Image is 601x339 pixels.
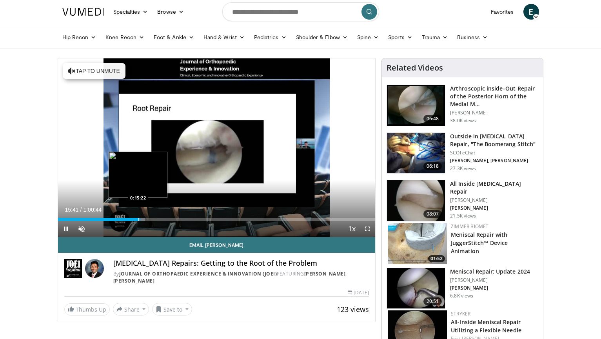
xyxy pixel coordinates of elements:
a: Meniscal Repair with JuggerStitch™ Device Animation [451,231,508,255]
img: Journal of Orthopaedic Experience & Innovation (JOEI) [64,259,82,278]
a: 08:07 All Inside [MEDICAL_DATA] Repair [PERSON_NAME] [PERSON_NAME] 21.5K views [387,180,538,221]
h3: Arthroscopic inside–Out Repair of the Posterior Horn of the Medial M… [450,85,538,108]
h4: Related Videos [387,63,443,73]
img: heCDP4pTuni5z6vX4xMDoxOjA4MTsiGN.150x105_q85_crop-smart_upscale.jpg [387,180,445,221]
a: Spine [352,29,383,45]
span: 06:48 [423,115,442,123]
a: Knee Recon [101,29,149,45]
p: SCOI eChat [450,150,538,156]
a: Sports [383,29,417,45]
p: 38.0K views [450,118,476,124]
input: Search topics, interventions [222,2,379,21]
img: Vx8lr-LI9TPdNKgn5hMDoxOm1xO-1jSC.150x105_q85_crop-smart_upscale.jpg [387,133,445,174]
img: baen_1.png.150x105_q85_crop-smart_upscale.jpg [387,85,445,126]
img: 50c219b3-c08f-4b6c-9bf8-c5ca6333d247.150x105_q85_crop-smart_upscale.jpg [388,223,447,264]
a: Trauma [417,29,453,45]
h3: Outside in [MEDICAL_DATA] Repair, "The Boomerang Stitch" [450,132,538,148]
span: 20:51 [423,297,442,305]
a: Zimmer Biomet [451,223,488,230]
a: 01:52 [388,223,447,264]
button: Playback Rate [344,221,360,237]
a: Email [PERSON_NAME] [58,237,376,253]
a: Browse [153,4,189,20]
a: Hand & Wrist [199,29,249,45]
p: [PERSON_NAME] [450,110,538,116]
button: Unmute [74,221,89,237]
span: 123 views [337,305,369,314]
button: Save to [152,303,192,315]
div: Progress Bar [58,218,376,221]
div: By FEATURING , [113,270,369,285]
span: / [80,207,82,213]
a: E [523,4,539,20]
a: [PERSON_NAME] [304,270,346,277]
a: Hip Recon [58,29,101,45]
img: image.jpeg [109,152,167,198]
img: VuMedi Logo [62,8,104,16]
a: [PERSON_NAME] [113,277,155,284]
span: 15:41 [65,207,79,213]
p: [PERSON_NAME] [450,197,538,203]
span: 06:18 [423,162,442,170]
img: Avatar [85,259,104,278]
a: Pediatrics [249,29,291,45]
p: 6.8K views [450,293,473,299]
button: Fullscreen [360,221,375,237]
a: Specialties [109,4,153,20]
button: Pause [58,221,74,237]
a: Shoulder & Elbow [291,29,352,45]
a: 20:51 Meniscal Repair: Update 2024 [PERSON_NAME] [PERSON_NAME] 6.8K views [387,268,538,309]
a: Journal of Orthopaedic Experience & Innovation (JOEI) [119,270,277,277]
h3: Meniscal Repair: Update 2024 [450,268,530,276]
button: Share [113,303,149,315]
a: Stryker [451,310,470,317]
a: Favorites [486,4,519,20]
div: [DATE] [348,289,369,296]
p: [PERSON_NAME] [450,205,538,211]
p: [PERSON_NAME] [450,285,530,291]
span: 1:00:44 [83,207,102,213]
h3: All Inside [MEDICAL_DATA] Repair [450,180,538,196]
a: Business [452,29,492,45]
h4: [MEDICAL_DATA] Repairs: Getting to the Root of the Problem [113,259,369,268]
a: 06:48 Arthroscopic inside–Out Repair of the Posterior Horn of the Medial M… [PERSON_NAME] 38.0K v... [387,85,538,126]
span: 01:52 [428,255,445,262]
a: Thumbs Up [64,303,110,315]
p: 21.5K views [450,213,476,219]
button: Tap to unmute [63,63,125,79]
a: 06:18 Outside in [MEDICAL_DATA] Repair, "The Boomerang Stitch" SCOI eChat [PERSON_NAME], [PERSON_... [387,132,538,174]
video-js: Video Player [58,58,376,237]
p: [PERSON_NAME], [PERSON_NAME] [450,158,538,164]
a: Foot & Ankle [149,29,199,45]
img: 106a3a39-ec7f-4e65-a126-9a23cf1eacd5.150x105_q85_crop-smart_upscale.jpg [387,268,445,309]
p: [PERSON_NAME] [450,277,530,283]
span: 08:07 [423,210,442,218]
p: 27.3K views [450,165,476,172]
a: All-Inside Meniscal Repair Utilizing a Flexible Needle [451,318,521,334]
